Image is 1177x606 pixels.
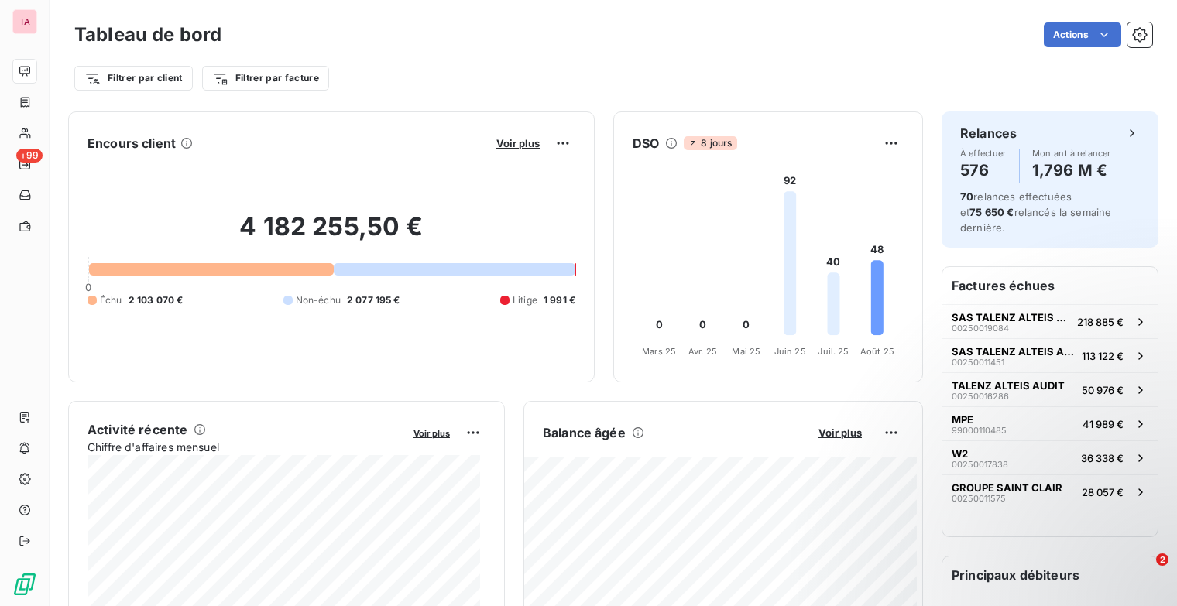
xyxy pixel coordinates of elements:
[513,293,537,307] span: Litige
[732,346,760,357] tspan: Mai 25
[1083,418,1124,430] span: 41 989 €
[942,338,1158,372] button: SAS TALENZ ALTEIS AUDIT00250011451113 122 €
[688,346,717,357] tspan: Avr. 25
[952,413,973,426] span: MPE
[129,293,184,307] span: 2 103 070 €
[818,346,849,357] tspan: Juil. 25
[1032,158,1111,183] h4: 1,796 M €
[952,392,1009,401] span: 00250016286
[12,9,37,34] div: TA
[952,426,1007,435] span: 99000110485
[942,267,1158,304] h6: Factures échues
[952,379,1065,392] span: TALENZ ALTEIS AUDIT
[88,211,575,258] h2: 4 182 255,50 €
[413,428,450,439] span: Voir plus
[942,372,1158,406] button: TALENZ ALTEIS AUDIT0025001628650 976 €
[202,66,329,91] button: Filtrer par facture
[952,358,1004,367] span: 00250011451
[12,152,36,176] a: +99
[969,206,1014,218] span: 75 650 €
[1044,22,1121,47] button: Actions
[960,124,1017,142] h6: Relances
[684,136,736,150] span: 8 jours
[1124,553,1162,591] iframe: Intercom live chat
[347,293,400,307] span: 2 077 195 €
[496,137,540,149] span: Voir plus
[1081,452,1124,464] span: 36 338 €
[1156,553,1168,566] span: 2
[1082,350,1124,362] span: 113 122 €
[12,572,37,597] img: Logo LeanPay
[88,439,403,455] span: Chiffre d'affaires mensuel
[1032,149,1111,158] span: Montant à relancer
[543,423,626,442] h6: Balance âgée
[942,406,1158,440] button: MPE9900011048541 989 €
[818,426,862,439] span: Voir plus
[85,281,91,293] span: 0
[952,447,968,460] span: W2
[409,426,455,440] button: Voir plus
[952,324,1009,333] span: 00250019084
[952,311,1071,324] span: SAS TALENZ ALTEIS AUDIT
[814,426,866,440] button: Voir plus
[88,134,176,152] h6: Encours client
[74,66,193,91] button: Filtrer par client
[492,136,544,150] button: Voir plus
[1082,384,1124,396] span: 50 976 €
[960,190,1111,234] span: relances effectuées et relancés la semaine dernière.
[633,134,659,152] h6: DSO
[296,293,341,307] span: Non-échu
[544,293,575,307] span: 1 991 €
[774,346,806,357] tspan: Juin 25
[100,293,122,307] span: Échu
[74,21,221,49] h3: Tableau de bord
[960,158,1007,183] h4: 576
[860,346,894,357] tspan: Août 25
[960,149,1007,158] span: À effectuer
[942,440,1158,474] button: W20025001783836 338 €
[88,420,187,439] h6: Activité récente
[1077,316,1124,328] span: 218 885 €
[960,190,973,203] span: 70
[642,346,676,357] tspan: Mars 25
[942,304,1158,338] button: SAS TALENZ ALTEIS AUDIT00250019084218 885 €
[16,149,43,163] span: +99
[942,556,1158,594] h6: Principaux débiteurs
[952,345,1076,358] span: SAS TALENZ ALTEIS AUDIT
